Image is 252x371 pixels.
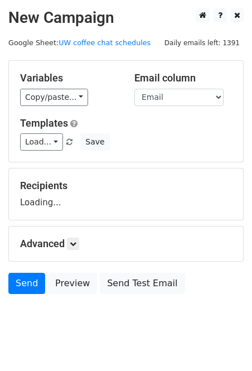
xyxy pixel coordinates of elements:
a: UW coffee chat schedules [59,38,151,47]
a: Send Test Email [100,273,185,294]
h5: Variables [20,72,118,84]
a: Send [8,273,45,294]
h2: New Campaign [8,8,244,27]
a: Templates [20,117,68,129]
small: Google Sheet: [8,38,151,47]
h5: Advanced [20,238,232,250]
h5: Email column [134,72,232,84]
h5: Recipients [20,180,232,192]
a: Load... [20,133,63,151]
span: Daily emails left: 1391 [161,37,244,49]
a: Daily emails left: 1391 [161,38,244,47]
a: Preview [48,273,97,294]
a: Copy/paste... [20,89,88,106]
div: Loading... [20,180,232,209]
button: Save [80,133,109,151]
